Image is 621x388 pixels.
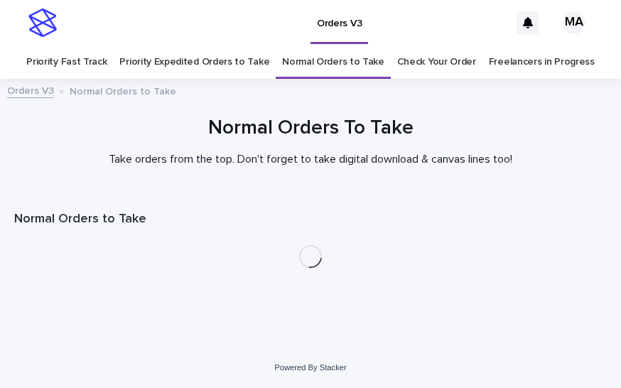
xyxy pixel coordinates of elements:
[563,11,585,34] div: MA
[26,153,595,166] p: Take orders from the top. Don't forget to take digital download & canvas lines too!
[14,211,607,228] h1: Normal Orders to Take
[282,45,384,79] a: Normal Orders to Take
[70,82,176,98] p: Normal Orders to Take
[397,45,476,79] a: Check Your Order
[28,9,57,37] img: stacker-logo-s-only.png
[489,45,595,79] a: Freelancers in Progress
[14,115,607,141] h1: Normal Orders To Take
[119,45,269,79] a: Priority Expedited Orders to Take
[274,363,346,372] a: Powered By Stacker
[7,82,54,98] a: Orders V3
[26,45,107,79] a: Priority Fast Track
